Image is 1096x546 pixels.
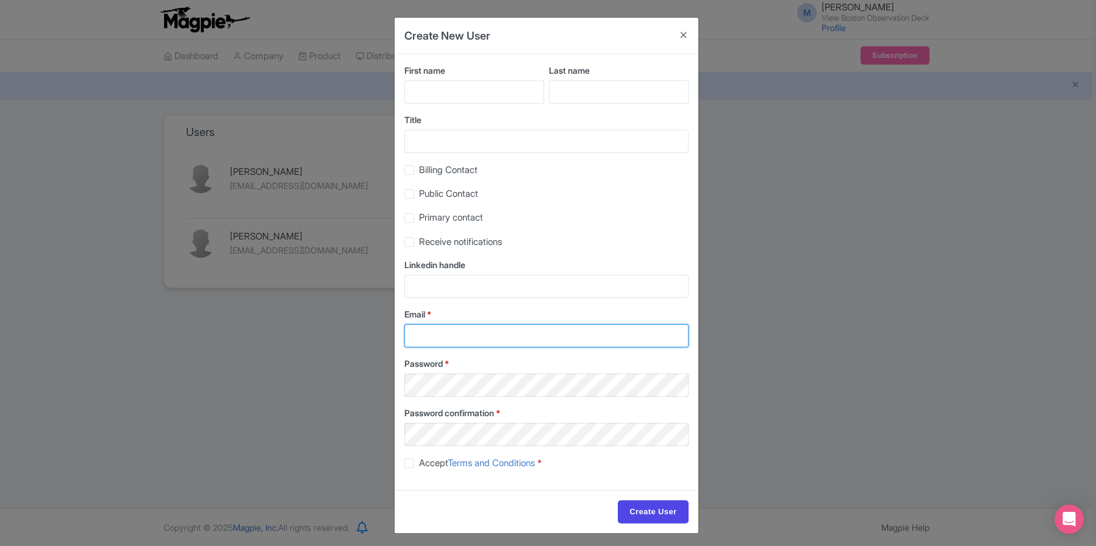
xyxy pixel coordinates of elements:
[404,115,421,125] span: Title
[419,211,483,223] span: Primary contact
[404,358,443,369] span: Password
[419,457,535,469] span: Accept
[419,236,502,247] span: Receive notifications
[404,309,425,319] span: Email
[1055,505,1084,534] div: Open Intercom Messenger
[419,164,478,175] span: Billing Contact
[404,408,494,418] span: Password confirmation
[448,457,535,469] a: Terms and Conditions
[404,65,445,76] span: First name
[618,500,688,523] input: Create User
[549,65,590,76] span: Last name
[669,18,698,52] button: Close
[404,260,465,270] span: Linkedin handle
[404,27,490,44] h4: Create New User
[419,188,478,199] span: Public Contact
